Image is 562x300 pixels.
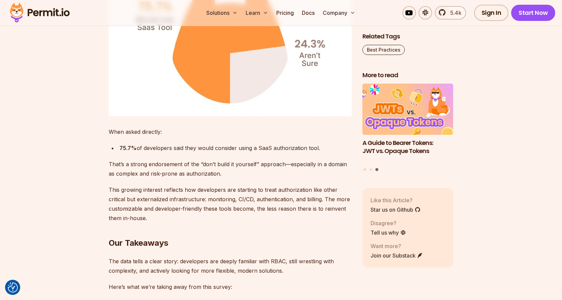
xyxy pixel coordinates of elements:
img: Revisit consent button [8,282,18,293]
div: Posts [362,84,453,172]
p: Want more? [371,242,423,250]
a: Best Practices [362,45,405,55]
h2: Our Takeaways [109,211,352,248]
button: Go to slide 1 [363,168,366,171]
button: Solutions [204,6,240,20]
a: Star us on Github [371,205,421,213]
h2: Related Tags [362,32,453,41]
li: 3 of 3 [362,84,453,164]
button: Learn [243,6,271,20]
h2: More to read [362,71,453,80]
button: Go to slide 2 [370,168,372,171]
a: Sign In [474,5,509,21]
span: 5.4k [446,9,461,17]
a: 5.4k [435,6,466,20]
button: Consent Preferences [8,282,18,293]
p: This growing interest reflects how developers are starting to treat authorization like other crit... [109,185,352,223]
p: When asked directly: [109,127,352,137]
div: of developers said they would consider using a SaaS authorization tool. [119,143,352,153]
p: That’s a strong endorsement of the “don’t build it yourself” approach—especially in a domain as c... [109,159,352,178]
p: Here’s what we’re taking away from this survey: [109,282,352,292]
p: Like this Article? [371,196,421,204]
a: Join our Substack [371,251,423,259]
button: Go to slide 3 [375,168,378,171]
p: The data tells a clear story: developers are deeply familiar with RBAC, still wrestling with comp... [109,257,352,275]
a: Pricing [274,6,296,20]
a: Tell us why [371,228,406,236]
a: A Guide to Bearer Tokens: JWT vs. Opaque TokensA Guide to Bearer Tokens: JWT vs. Opaque Tokens [362,84,453,164]
img: Permit logo [7,1,73,24]
img: A Guide to Bearer Tokens: JWT vs. Opaque Tokens [362,84,453,135]
p: Disagree? [371,219,406,227]
h3: A Guide to Bearer Tokens: JWT vs. Opaque Tokens [362,139,453,155]
strong: 75.7% [119,145,137,151]
a: Start Now [511,5,555,21]
a: Docs [299,6,317,20]
button: Company [320,6,358,20]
